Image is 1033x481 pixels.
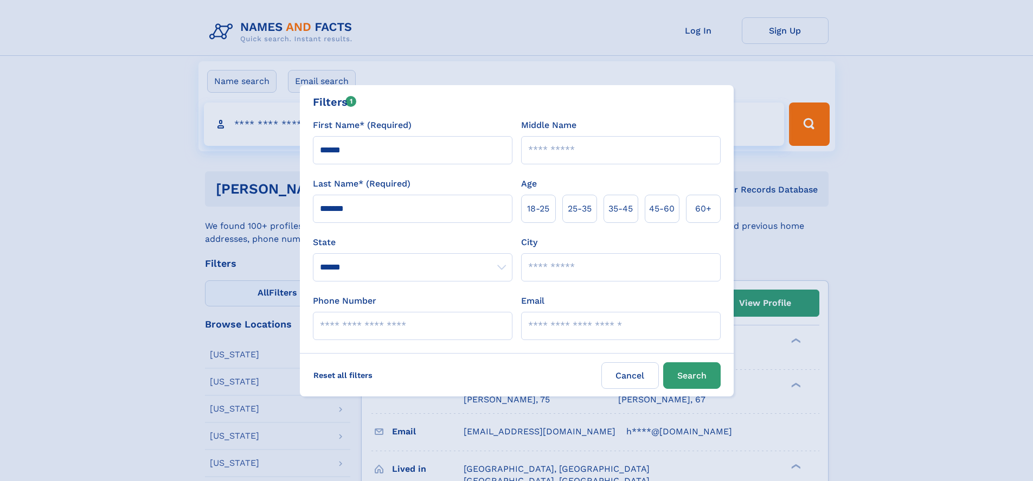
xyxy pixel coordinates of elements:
label: Reset all filters [306,362,380,388]
span: 25‑35 [568,202,592,215]
label: First Name* (Required) [313,119,412,132]
label: State [313,236,512,249]
span: 35‑45 [608,202,633,215]
span: 45‑60 [649,202,675,215]
label: Cancel [601,362,659,389]
label: City [521,236,537,249]
label: Email [521,294,544,307]
label: Last Name* (Required) [313,177,410,190]
label: Age [521,177,537,190]
label: Phone Number [313,294,376,307]
button: Search [663,362,721,389]
label: Middle Name [521,119,576,132]
span: 18‑25 [527,202,549,215]
div: Filters [313,94,357,110]
span: 60+ [695,202,711,215]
